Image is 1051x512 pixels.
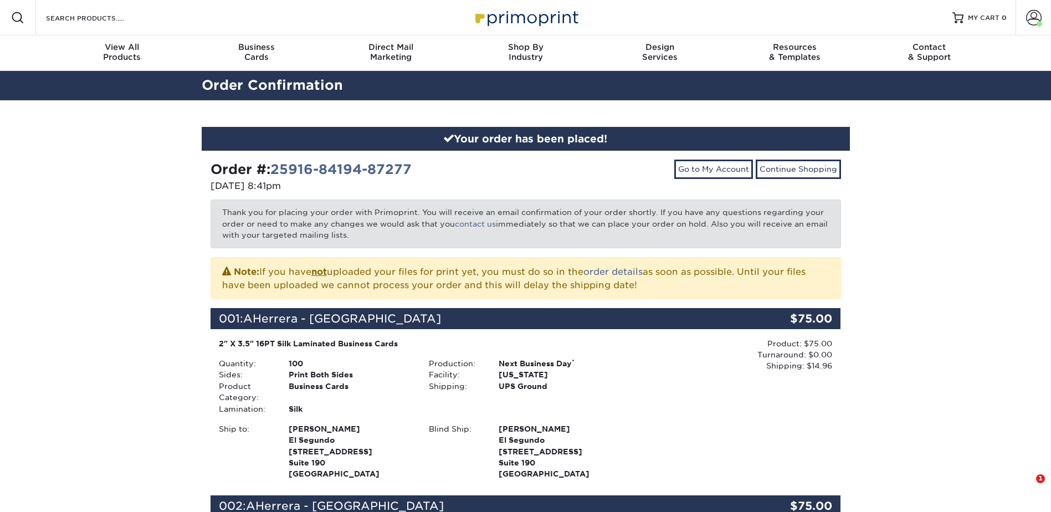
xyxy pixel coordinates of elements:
[311,267,327,277] b: not
[499,446,622,457] span: [STREET_ADDRESS]
[727,42,862,62] div: & Templates
[270,161,412,177] a: 25916-84194-87277
[499,434,622,446] span: El Segundo
[211,180,517,193] p: [DATE] 8:41pm
[756,160,841,178] a: Continue Shopping
[193,75,858,96] h2: Order Confirmation
[490,381,630,392] div: UPS Ground
[202,127,850,151] div: Your order has been placed!
[211,423,280,480] div: Ship to:
[243,312,441,325] span: AHerrera - [GEOGRAPHIC_DATA]
[211,358,280,369] div: Quantity:
[45,11,153,24] input: SEARCH PRODUCTS.....
[189,42,324,52] span: Business
[490,369,630,380] div: [US_STATE]
[421,358,490,369] div: Production:
[280,403,421,414] div: Silk
[280,369,421,380] div: Print Both Sides
[55,42,189,52] span: View All
[499,457,622,468] span: Suite 190
[499,423,622,434] span: [PERSON_NAME]
[324,42,458,52] span: Direct Mail
[458,42,593,62] div: Industry
[421,369,490,380] div: Facility:
[736,308,841,329] div: $75.00
[470,6,581,29] img: Primoprint
[289,423,412,434] span: [PERSON_NAME]
[490,358,630,369] div: Next Business Day
[1013,474,1040,501] iframe: Intercom live chat
[593,35,727,71] a: DesignServices
[219,338,623,349] div: 2" X 3.5" 16PT Silk Laminated Business Cards
[593,42,727,62] div: Services
[222,264,829,292] p: If you have uploaded your files for print yet, you must do so in the as soon as possible. Until y...
[211,308,736,329] div: 001:
[189,35,324,71] a: BusinessCards
[674,160,753,178] a: Go to My Account
[55,42,189,62] div: Products
[968,13,999,23] span: MY CART
[280,358,421,369] div: 100
[289,434,412,446] span: El Segundo
[289,446,412,457] span: [STREET_ADDRESS]
[289,457,412,468] span: Suite 190
[324,42,458,62] div: Marketing
[727,35,862,71] a: Resources& Templates
[211,369,280,380] div: Sides:
[280,381,421,403] div: Business Cards
[289,423,412,479] strong: [GEOGRAPHIC_DATA]
[583,267,643,277] a: order details
[211,381,280,403] div: Product Category:
[421,423,490,480] div: Blind Ship:
[499,423,622,479] strong: [GEOGRAPHIC_DATA]
[862,35,997,71] a: Contact& Support
[727,42,862,52] span: Resources
[630,338,832,372] div: Product: $75.00 Turnaround: $0.00 Shipping: $14.96
[324,35,458,71] a: Direct MailMarketing
[593,42,727,52] span: Design
[211,161,412,177] strong: Order #:
[55,35,189,71] a: View AllProducts
[455,219,496,228] a: contact us
[862,42,997,52] span: Contact
[421,381,490,392] div: Shipping:
[211,199,841,248] p: Thank you for placing your order with Primoprint. You will receive an email confirmation of your ...
[458,42,593,52] span: Shop By
[862,42,997,62] div: & Support
[1036,474,1045,483] span: 1
[211,403,280,414] div: Lamination:
[1002,14,1007,22] span: 0
[189,42,324,62] div: Cards
[234,267,259,277] strong: Note:
[458,35,593,71] a: Shop ByIndustry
